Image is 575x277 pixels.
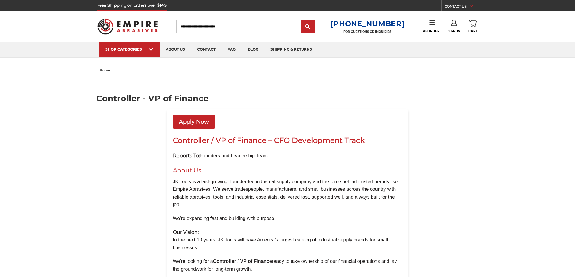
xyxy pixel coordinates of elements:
p: JK Tools is a fast-growing, founder-led industrial supply company and the force behind trusted br... [173,178,402,209]
h1: Controller - VP of Finance [96,94,479,102]
b: Controller / VP of Finance [213,259,272,264]
a: blog [242,42,264,57]
strong: Reports To: [173,153,200,159]
a: Reorder [423,20,439,33]
span: Reorder [423,29,439,33]
span: Sign In [448,29,461,33]
p: In the next 10 years, JK Tools will have America’s largest catalog of industrial supply brands fo... [173,228,402,252]
p: Founders and Leadership Team [173,152,402,160]
a: Apply Now [173,115,215,129]
div: SHOP CATEGORIES [105,47,154,52]
p: We’re expanding fast and building with purpose. [173,215,402,222]
a: shipping & returns [264,42,318,57]
p: We’re looking for a ready to take ownership of our financial operations and lay the groundwork fo... [173,257,402,273]
h1: Controller / VP of Finance – CFO Development Track [173,135,402,146]
a: faq [222,42,242,57]
a: about us [160,42,191,57]
a: contact [191,42,222,57]
a: Cart [468,20,478,33]
a: CONTACT US [445,3,478,11]
a: [PHONE_NUMBER] [330,19,404,28]
img: Empire Abrasives [97,15,158,38]
input: Submit [302,21,314,33]
span: home [100,68,110,72]
strong: Our Vision: [173,229,199,235]
p: FOR QUESTIONS OR INQUIRIES [330,30,404,34]
h2: About Us [173,166,402,175]
span: Cart [468,29,478,33]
